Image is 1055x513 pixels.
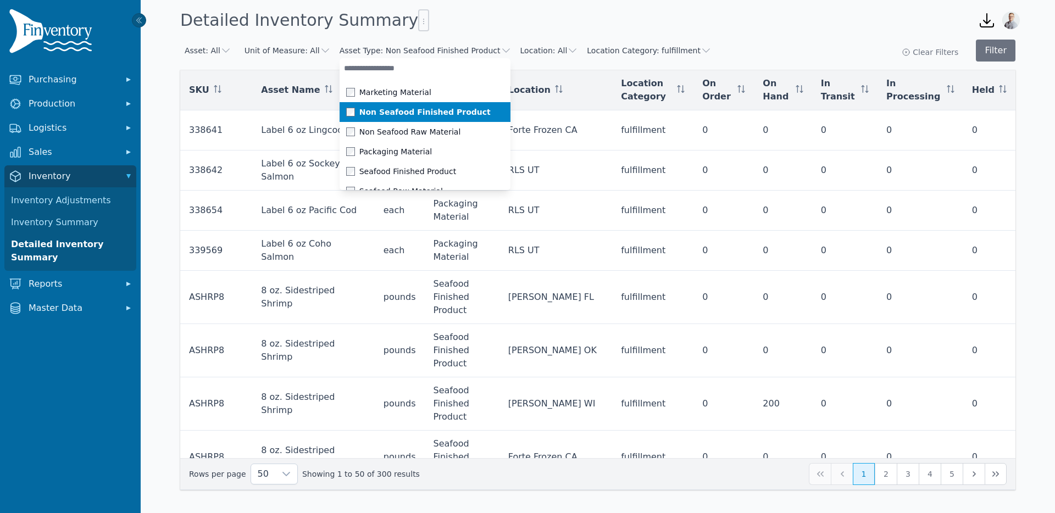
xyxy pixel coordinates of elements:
[972,124,1007,137] div: 0
[853,463,875,485] button: Page 1
[886,164,954,177] div: 0
[261,83,320,97] span: Asset Name
[4,69,136,91] button: Purchasing
[886,344,954,357] div: 0
[972,291,1007,304] div: 0
[941,463,963,485] button: Page 5
[612,191,693,231] td: fulfillment
[252,271,374,324] td: 8 oz. Sidestriped Shrimp
[4,273,136,295] button: Reports
[702,124,745,137] div: 0
[375,271,425,324] td: pounds
[763,450,803,464] div: 0
[763,77,791,103] span: On Hand
[499,191,612,231] td: RLS UT
[612,431,693,484] td: fulfillment
[587,45,712,56] button: Location Category: fulfillment
[612,150,693,191] td: fulfillment
[612,231,693,271] td: fulfillment
[702,344,745,357] div: 0
[972,83,995,97] span: Held
[902,47,958,58] button: Clear Filters
[29,73,116,86] span: Purchasing
[875,463,897,485] button: Page 2
[359,126,461,137] span: Non Seafood Raw Material
[763,124,803,137] div: 0
[29,146,116,159] span: Sales
[359,146,432,157] span: Packaging Material
[375,231,425,271] td: each
[499,377,612,431] td: [PERSON_NAME] WI
[702,164,745,177] div: 0
[375,324,425,377] td: pounds
[972,450,1007,464] div: 0
[972,397,1007,410] div: 0
[821,124,869,137] div: 0
[821,244,869,257] div: 0
[702,397,745,410] div: 0
[180,110,252,150] td: 338641
[821,344,869,357] div: 0
[821,204,869,217] div: 0
[886,124,954,137] div: 0
[29,121,116,135] span: Logistics
[185,45,231,56] button: Asset: All
[702,204,745,217] div: 0
[821,397,869,410] div: 0
[963,463,985,485] button: Next Page
[180,271,252,324] td: ASHRP8
[424,431,499,484] td: Seafood Finished Product
[340,45,512,56] button: Asset Type: Non Seafood Finished Product
[7,211,134,233] a: Inventory Summary
[612,110,693,150] td: fulfillment
[4,165,136,187] button: Inventory
[340,82,510,201] ul: Asset Type: Non Seafood Finished Product
[4,93,136,115] button: Production
[972,244,1007,257] div: 0
[499,271,612,324] td: [PERSON_NAME] FL
[976,40,1015,62] button: Filter
[985,463,1007,485] button: Last Page
[424,324,499,377] td: Seafood Finished Product
[424,231,499,271] td: Packaging Material
[375,377,425,431] td: pounds
[702,77,733,103] span: On Order
[302,469,420,479] span: Showing 1 to 50 of 300 results
[9,9,97,58] img: Finventory
[972,344,1007,357] div: 0
[4,297,136,319] button: Master Data
[180,377,252,431] td: ASHRP8
[29,302,116,315] span: Master Data
[702,244,745,257] div: 0
[763,244,803,257] div: 0
[359,87,431,98] span: Marketing Material
[612,377,693,431] td: fulfillment
[7,233,134,269] a: Detailed Inventory Summary
[499,150,612,191] td: RLS UT
[821,164,869,177] div: 0
[424,191,499,231] td: Packaging Material
[886,204,954,217] div: 0
[29,97,116,110] span: Production
[702,291,745,304] div: 0
[7,189,134,211] a: Inventory Adjustments
[180,150,252,191] td: 338642
[252,191,374,231] td: Label 6 oz Pacific Cod
[424,271,499,324] td: Seafood Finished Product
[886,450,954,464] div: 0
[508,83,551,97] span: Location
[180,191,252,231] td: 338654
[520,45,579,56] button: Location: All
[972,164,1007,177] div: 0
[4,117,136,139] button: Logistics
[359,107,491,118] span: Non Seafood Finished Product
[252,324,374,377] td: 8 oz. Sidestriped Shrimp
[499,231,612,271] td: RLS UT
[375,191,425,231] td: each
[29,277,116,291] span: Reports
[886,397,954,410] div: 0
[702,450,745,464] div: 0
[821,77,857,103] span: In Transit
[180,324,252,377] td: ASHRP8
[499,110,612,150] td: Forte Frozen CA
